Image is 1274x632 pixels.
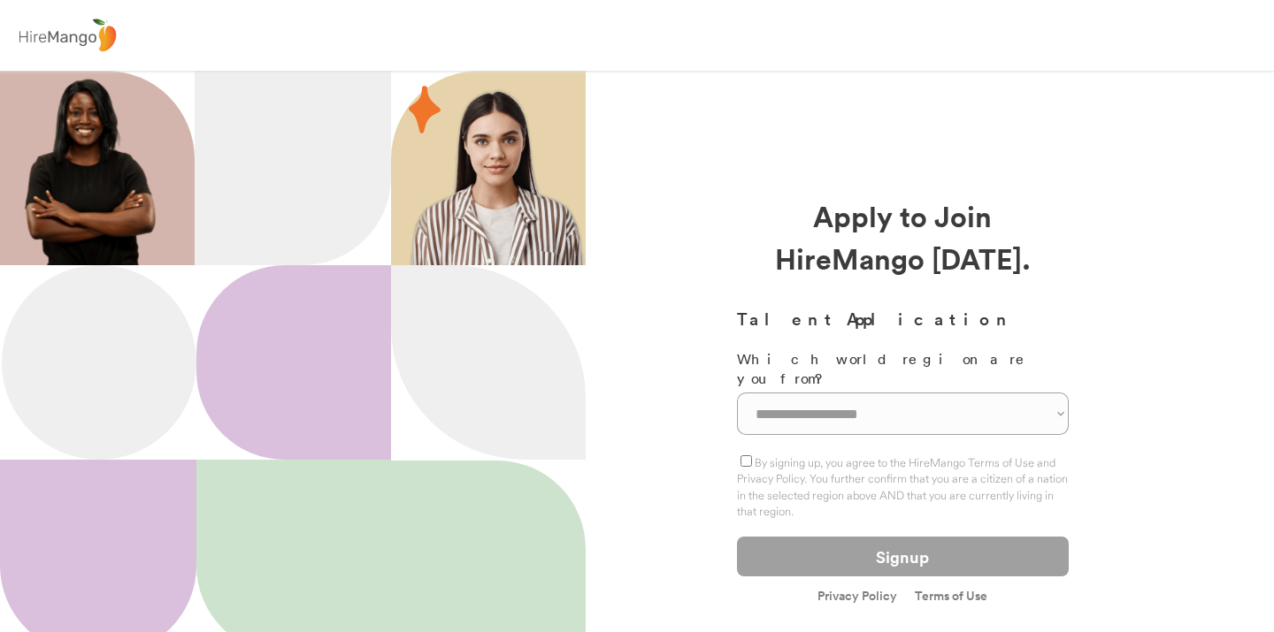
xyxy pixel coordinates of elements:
[409,88,586,265] img: hispanic%20woman.png
[737,455,1068,518] label: By signing up, you agree to the HireMango Terms of Use and Privacy Policy. You further confirm th...
[817,590,897,605] a: Privacy Policy
[13,15,121,57] img: logo%20-%20hiremango%20gray.png
[409,86,441,133] img: 29
[737,537,1069,576] button: Signup
[915,590,987,602] a: Terms of Use
[737,306,1069,331] h3: Talent Application
[737,194,1069,279] div: Apply to Join HireMango [DATE].
[4,71,176,265] img: 200x220.png
[737,349,1069,389] div: Which world region are you from?
[2,265,196,460] img: Ellipse%2012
